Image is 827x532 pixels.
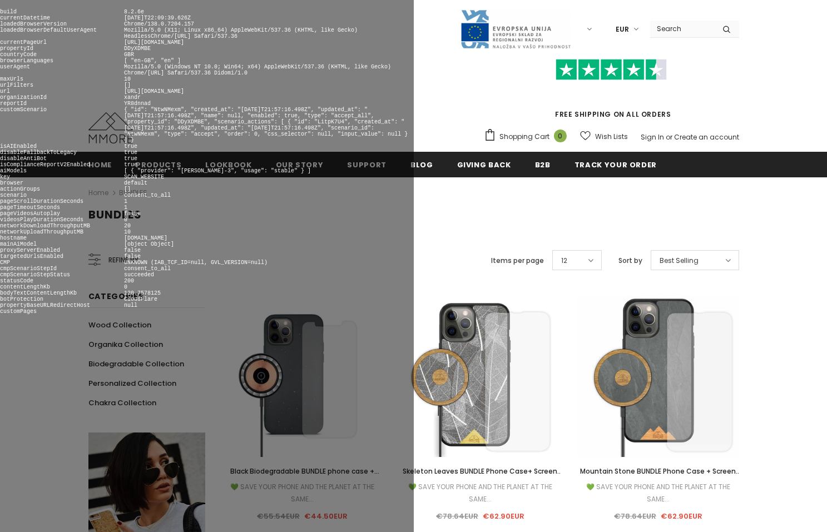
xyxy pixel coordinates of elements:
[124,168,311,174] pre: [ { "provider": "[PERSON_NAME]-3", "usage": "stable" } ]
[399,296,561,457] img: Skeleton Leaves BUNDLE Phone Case+ Screen Protector + Skeleton Leaves Wireless Charger
[124,82,131,88] pre: []
[124,260,268,266] pre: UNKNOWN (IAB_TCF_ID=null, GVL_VERSION=null)
[614,511,656,521] span: €78.64EUR
[124,174,164,180] pre: SCAN_WEBSITE
[577,465,739,478] a: Mountain Stone BUNDLE Phone Case + Screen Protector + Stone Wireless Charger
[484,64,739,119] span: FREE SHIPPING ON ALL ORDERS
[124,15,191,21] pre: [DATE]T22:09:39.626Z
[577,481,739,505] div: 💚 SAVE YOUR PHONE AND THE PLANET AT THE SAME...
[650,21,714,37] input: Search Site
[124,192,171,198] pre: consent_to_all
[410,160,433,170] span: Blog
[124,266,171,272] pre: consent_to_all
[499,131,549,142] span: Shopping Cart
[124,253,141,260] pre: false
[124,95,141,101] pre: xandr
[124,27,358,39] pre: Mozilla/5.0 (X11; Linux x86_64) AppleWebKit/537.36 (KHTML, like Gecko) HeadlessChrome/[URL] Safar...
[124,241,174,247] pre: [object Object]
[124,39,184,46] pre: [URL][DOMAIN_NAME]
[124,88,184,95] pre: [URL][DOMAIN_NAME]
[124,284,127,290] pre: 0
[561,255,567,266] span: 12
[595,131,628,142] span: Wish Lists
[575,152,657,177] a: Track your order
[124,150,137,156] pre: true
[124,9,144,15] pre: 8.2.6e
[436,511,478,521] span: €78.64EUR
[618,255,642,266] label: Sort by
[616,24,629,35] span: EUR
[124,217,127,223] pre: 0
[484,80,739,109] iframe: Customer reviews powered by Trustpilot
[124,21,194,27] pre: Chrome/138.0.7204.157
[666,132,672,142] span: or
[535,152,551,177] a: B2B
[577,296,739,457] img: Durable and Drop Tested Stone Phone Case
[124,76,131,82] pre: 10
[124,247,141,253] pre: false
[124,272,154,278] pre: succeeded
[402,466,562,488] span: Skeleton Leaves BUNDLE Phone Case+ Screen Protector + Skeleton Leaves Wireless Charger
[124,229,131,235] pre: 10
[674,132,739,142] a: Create an account
[484,128,572,145] a: Shopping Cart 0
[124,211,141,217] pre: false
[124,64,391,76] pre: Mozilla/5.0 (Windows NT 10.0; Win64; x64) AppleWebKit/537.36 (KHTML, like Gecko) Chrome/[URL] Saf...
[124,302,137,309] pre: null
[483,511,524,521] span: €62.90EUR
[124,223,131,229] pre: 20
[457,152,511,177] a: Giving back
[124,46,151,52] pre: DDyXDMBE
[491,255,544,266] label: Items per page
[660,255,699,266] span: Best Selling
[457,160,511,170] span: Giving back
[460,24,571,33] a: Javni Razpis
[399,465,561,478] a: Skeleton Leaves BUNDLE Phone Case+ Screen Protector + Skeleton Leaves Wireless Charger
[124,296,157,302] pre: CloudFlare
[124,186,131,192] pre: []
[580,466,741,488] span: Mountain Stone BUNDLE Phone Case + Screen Protector + Stone Wireless Charger
[124,162,137,168] pre: true
[124,198,127,205] pre: 1
[124,278,134,284] pre: 200
[124,205,127,211] pre: 1
[410,152,433,177] a: Blog
[641,132,664,142] a: Sign In
[556,59,667,81] img: Trust Pilot Stars
[124,58,181,64] pre: [ "en-GB", "en" ]
[124,180,147,186] pre: default
[575,160,657,170] span: Track your order
[535,160,551,170] span: B2B
[124,290,161,296] pre: 120.7578125
[460,9,571,49] img: Javni Razpis
[124,235,167,241] pre: [DOMAIN_NAME]
[124,143,137,150] pre: true
[554,130,567,142] span: 0
[124,156,137,162] pre: true
[399,481,561,505] div: 💚 SAVE YOUR PHONE AND THE PLANET AT THE SAME...
[124,101,151,107] pre: YR8dnnad
[124,107,408,143] pre: { "id": "NtwNMexm", "created_at": "[DATE]T21:57:16.498Z", "updated_at": "[DATE]T21:57:16.498Z", "...
[661,511,702,521] span: €62.90EUR
[580,127,628,146] a: Wish Lists
[124,52,134,58] pre: GBR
